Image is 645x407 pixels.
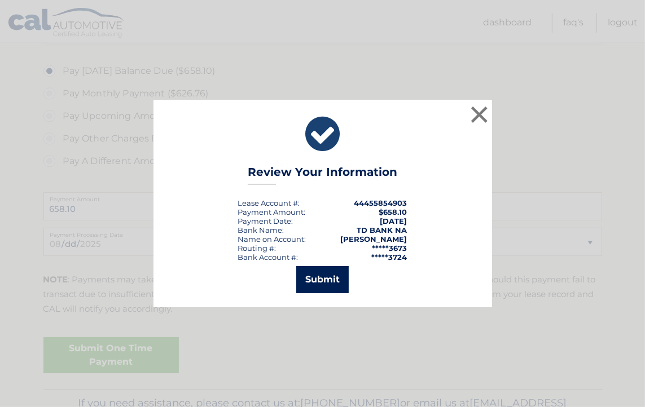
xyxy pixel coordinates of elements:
[238,225,284,235] div: Bank Name:
[341,235,407,244] strong: [PERSON_NAME]
[379,207,407,216] span: $658.10
[238,216,292,225] span: Payment Date
[238,198,300,207] div: Lease Account #:
[296,266,349,293] button: Submit
[354,198,407,207] strong: 44455854903
[238,235,306,244] div: Name on Account:
[357,225,407,235] strong: TD BANK NA
[238,216,293,225] div: :
[238,244,277,253] div: Routing #:
[468,103,491,126] button: ×
[238,207,306,216] div: Payment Amount:
[380,216,407,225] span: [DATE]
[238,253,299,262] div: Bank Account #:
[248,165,397,185] h3: Review Your Information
